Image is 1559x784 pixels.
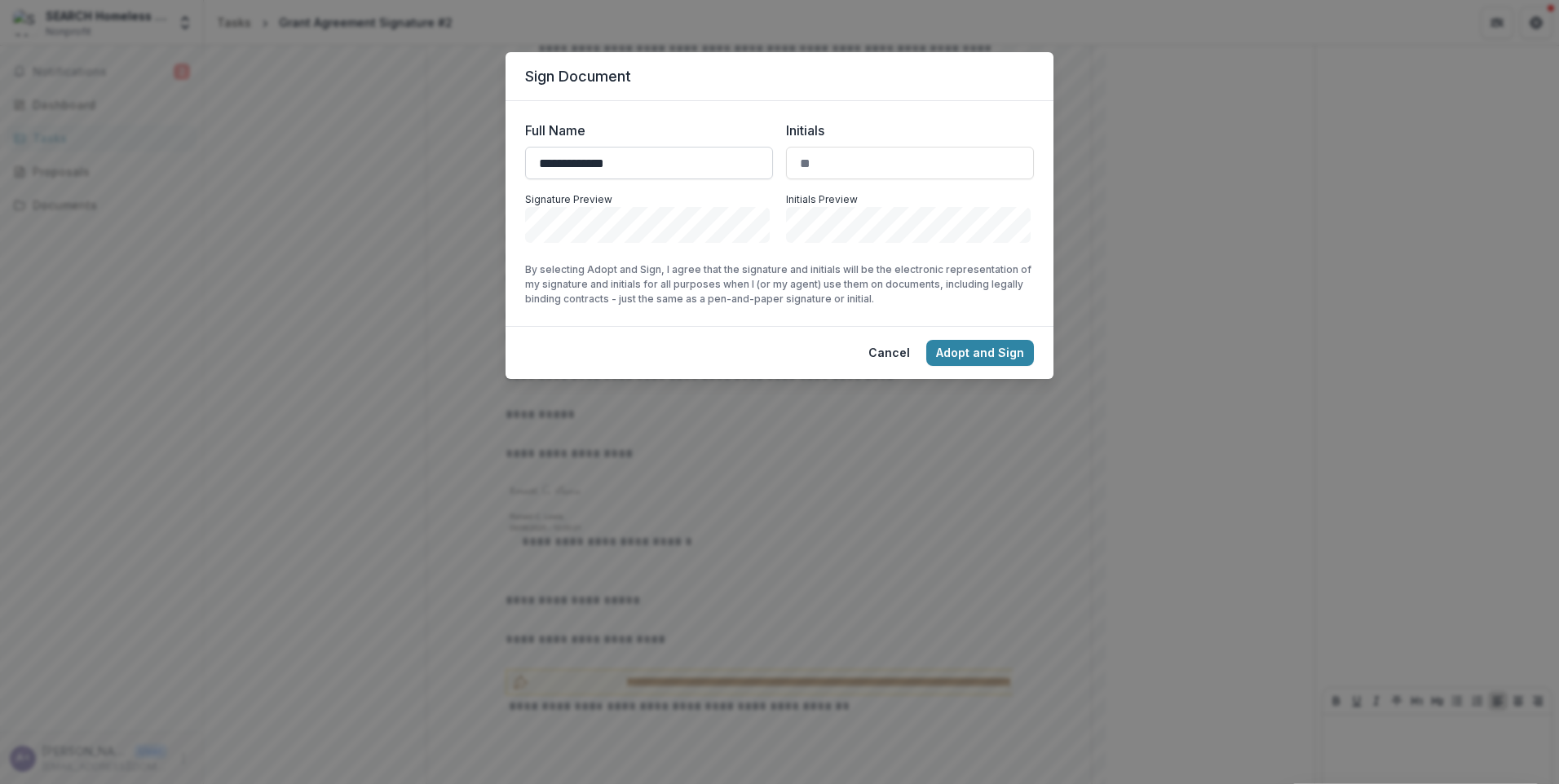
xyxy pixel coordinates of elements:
label: Initials [786,121,1024,140]
p: Initials Preview [786,192,1034,207]
label: Full Name [525,121,763,140]
button: Adopt and Sign [926,340,1034,366]
button: Cancel [859,340,920,366]
p: Signature Preview [525,192,773,207]
header: Sign Document [506,52,1053,101]
p: By selecting Adopt and Sign, I agree that the signature and initials will be the electronic repre... [525,262,1034,306]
